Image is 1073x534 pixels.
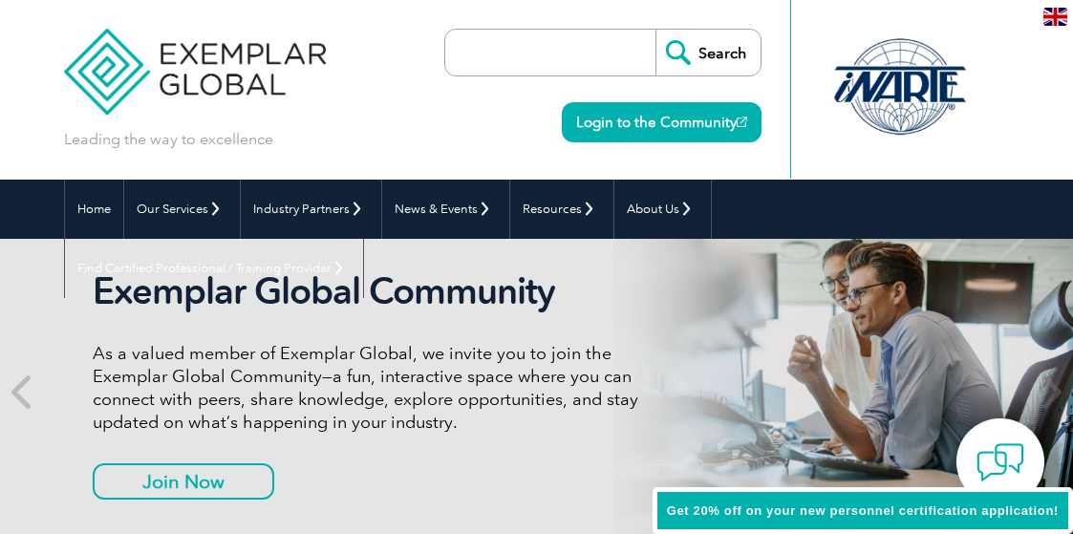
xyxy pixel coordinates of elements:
a: Industry Partners [241,180,381,239]
a: Login to the Community [562,102,762,142]
a: Find Certified Professional / Training Provider [65,239,363,298]
a: About Us [614,180,711,239]
img: contact-chat.png [976,438,1024,486]
a: News & Events [382,180,509,239]
a: Join Now [93,463,274,500]
p: As a valued member of Exemplar Global, we invite you to join the Exemplar Global Community—a fun,... [93,342,679,434]
p: Leading the way to excellence [64,129,273,150]
a: Our Services [124,180,240,239]
a: Home [65,180,123,239]
a: Resources [510,180,613,239]
img: open_square.png [737,117,747,127]
input: Search [655,30,761,75]
img: en [1043,8,1067,26]
span: Get 20% off on your new personnel certification application! [667,503,1059,518]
